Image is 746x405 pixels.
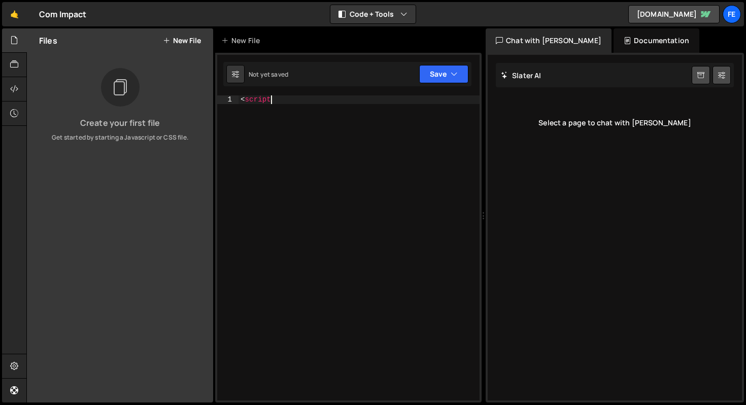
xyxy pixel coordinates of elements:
[2,2,27,26] a: 🤙
[163,37,201,45] button: New File
[496,103,734,143] div: Select a page to chat with [PERSON_NAME]
[486,28,612,53] div: Chat with [PERSON_NAME]
[614,28,699,53] div: Documentation
[628,5,720,23] a: [DOMAIN_NAME]
[501,71,541,80] h2: Slater AI
[35,119,205,127] h3: Create your first file
[723,5,741,23] a: Fe
[330,5,416,23] button: Code + Tools
[419,65,468,83] button: Save
[217,95,239,104] div: 1
[249,70,288,79] div: Not yet saved
[221,36,264,46] div: New File
[39,8,87,20] div: Com Impact
[39,35,57,46] h2: Files
[35,133,205,142] p: Get started by starting a Javascript or CSS file.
